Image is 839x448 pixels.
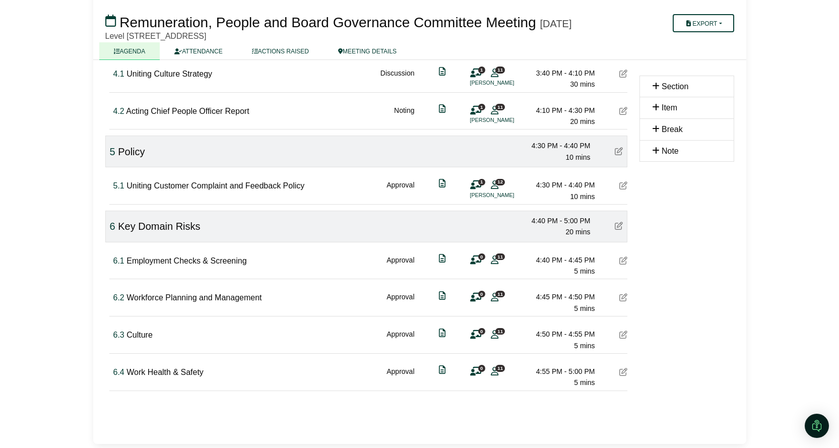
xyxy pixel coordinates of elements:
[126,331,153,339] span: Culture
[110,221,115,232] span: Click to fine tune number
[110,146,115,157] span: Click to fine tune number
[118,146,145,157] span: Policy
[113,293,124,302] span: Click to fine tune number
[662,104,677,112] span: Item
[113,257,124,265] span: Click to fine tune number
[805,414,829,438] div: Open Intercom Messenger
[520,215,591,226] div: 4:40 PM - 5:00 PM
[113,181,124,190] span: Click to fine tune number
[126,107,249,115] span: Acting Chief People Officer Report
[386,254,414,277] div: Approval
[495,104,505,110] span: 11
[495,253,505,260] span: 11
[495,291,505,297] span: 11
[525,68,595,79] div: 3:40 PM - 4:10 PM
[470,191,546,200] li: [PERSON_NAME]
[386,329,414,351] div: Approval
[105,32,207,40] span: Level [STREET_ADDRESS]
[574,304,595,312] span: 5 mins
[662,82,688,91] span: Section
[565,153,590,161] span: 10 mins
[126,293,262,302] span: Workforce Planning and Management
[540,18,572,30] div: [DATE]
[99,42,160,60] a: AGENDA
[673,14,734,32] button: Export
[119,15,536,30] span: Remuneration, People and Board Governance Committee Meeting
[237,42,324,60] a: ACTIONS RAISED
[478,104,485,110] span: 1
[662,147,679,155] span: Note
[495,67,505,73] span: 11
[478,179,485,185] span: 1
[495,365,505,371] span: 11
[525,291,595,302] div: 4:45 PM - 4:50 PM
[478,67,485,73] span: 1
[525,105,595,116] div: 4:10 PM - 4:30 PM
[495,179,505,185] span: 12
[126,257,246,265] span: Employment Checks & Screening
[394,105,414,127] div: Noting
[525,366,595,377] div: 4:55 PM - 5:00 PM
[113,70,124,78] span: Click to fine tune number
[324,42,411,60] a: MEETING DETAILS
[570,117,595,125] span: 20 mins
[126,368,204,376] span: Work Health & Safety
[386,291,414,314] div: Approval
[565,228,590,236] span: 20 mins
[386,366,414,389] div: Approval
[574,378,595,387] span: 5 mins
[380,68,415,90] div: Discussion
[478,365,485,371] span: 0
[574,342,595,350] span: 5 mins
[495,328,505,335] span: 11
[118,221,200,232] span: Key Domain Risks
[570,80,595,88] span: 30 mins
[126,70,212,78] span: Uniting Culture Strategy
[126,181,304,190] span: Uniting Customer Complaint and Feedback Policy
[478,291,485,297] span: 0
[160,42,237,60] a: ATTENDANCE
[113,107,124,115] span: Click to fine tune number
[470,79,546,87] li: [PERSON_NAME]
[113,331,124,339] span: Click to fine tune number
[478,328,485,335] span: 0
[662,125,683,134] span: Break
[520,140,591,151] div: 4:30 PM - 4:40 PM
[386,179,414,202] div: Approval
[113,368,124,376] span: Click to fine tune number
[525,329,595,340] div: 4:50 PM - 4:55 PM
[478,253,485,260] span: 0
[570,193,595,201] span: 10 mins
[525,254,595,266] div: 4:40 PM - 4:45 PM
[574,267,595,275] span: 5 mins
[525,179,595,190] div: 4:30 PM - 4:40 PM
[470,116,546,124] li: [PERSON_NAME]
